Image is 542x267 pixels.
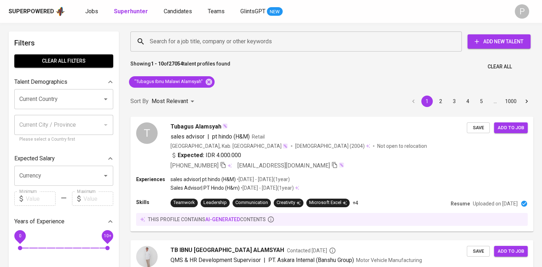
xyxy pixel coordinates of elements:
[136,176,171,183] p: Experiences
[14,75,113,89] div: Talent Demographics
[467,34,531,49] button: Add New Talent
[136,122,158,144] div: T
[14,54,113,68] button: Clear All filters
[136,199,171,206] p: Skills
[473,37,525,46] span: Add New Talent
[164,7,193,16] a: Candidates
[171,257,261,263] span: QMS & HR Development Supervisor
[212,133,250,140] span: pt hindo (H&M)
[171,162,219,169] span: [PHONE_NUMBER]
[148,216,266,223] p: this profile contains contents
[356,257,422,263] span: Motor Vehicle Manufacturing
[14,151,113,166] div: Expected Salary
[85,7,100,16] a: Jobs
[14,154,55,163] p: Expected Salary
[485,60,515,73] button: Clear All
[377,142,427,150] p: Not open to relocation
[339,162,344,168] img: magic_wand.svg
[169,61,183,67] b: 27054
[470,247,486,256] span: Save
[203,199,227,206] div: Leadership
[14,78,67,86] p: Talent Demographics
[268,257,354,263] span: PT. Askara Internal (Banshu Group)
[171,176,236,183] p: sales advisor | pt hindo (H&M)
[207,132,209,141] span: |
[173,199,195,206] div: Teamwork
[152,95,197,108] div: Most Relevant
[267,8,283,15] span: NEW
[488,62,512,71] span: Clear All
[9,6,65,17] a: Superpoweredapp logo
[449,96,460,107] button: Go to page 3
[352,199,358,207] p: +4
[178,151,204,160] b: Expected:
[236,176,290,183] p: • [DATE] - [DATE] ( 1 year )
[171,246,284,254] span: TB IBNU [GEOGRAPHIC_DATA] ALAMSYAH
[130,97,149,106] p: Sort By
[101,171,111,181] button: Open
[56,6,65,17] img: app logo
[171,151,241,160] div: IDR 4.000.000
[489,98,501,105] div: …
[473,200,518,207] p: Uploaded on [DATE]
[19,136,108,143] p: Please select a Country first
[171,184,240,191] p: Sales Advisor | PT Hindo (H&m)
[85,8,98,15] span: Jobs
[240,8,265,15] span: GlintsGPT
[407,96,533,107] nav: pagination navigation
[14,214,113,229] div: Years of Experience
[171,122,221,131] span: Tubagus Alamsyah
[467,246,490,257] button: Save
[129,76,215,88] div: "Tubagus Ibnu Malawi Alamsyah"
[164,8,192,15] span: Candidates
[435,96,446,107] button: Go to page 2
[240,7,283,16] a: GlintsGPT NEW
[421,96,433,107] button: page 1
[83,191,113,206] input: Value
[101,94,111,104] button: Open
[114,7,149,16] a: Superhunter
[238,162,330,169] span: [EMAIL_ADDRESS][DOMAIN_NAME]
[295,142,370,150] div: (2004)
[171,142,288,150] div: [GEOGRAPHIC_DATA], Kab. [GEOGRAPHIC_DATA]
[309,199,347,206] div: Microsoft Excel
[503,96,519,107] button: Go to page 1000
[498,247,524,256] span: Add to job
[282,143,288,149] img: magic_wand.svg
[515,4,529,19] div: P
[287,247,336,254] span: Contacted [DATE]
[470,124,486,132] span: Save
[205,217,240,222] span: AI-generated
[476,96,487,107] button: Go to page 5
[104,233,111,238] span: 10+
[462,96,474,107] button: Go to page 4
[208,8,225,15] span: Teams
[151,61,164,67] b: 1 - 10
[240,184,294,191] p: • [DATE] - [DATE] ( 1 year )
[9,8,54,16] div: Superpowered
[264,256,265,264] span: |
[130,60,230,73] p: Showing of talent profiles found
[494,246,528,257] button: Add to job
[451,200,470,207] p: Resume
[20,57,107,65] span: Clear All filters
[14,217,64,226] p: Years of Experience
[467,122,490,133] button: Save
[295,142,350,150] span: [DEMOGRAPHIC_DATA]
[171,133,205,140] span: sales advisor
[222,123,228,129] img: magic_wand.svg
[208,7,226,16] a: Teams
[498,124,524,132] span: Add to job
[14,37,113,49] h6: Filters
[26,191,56,206] input: Value
[114,8,148,15] b: Superhunter
[19,233,21,238] span: 0
[129,78,207,85] span: "Tubagus Ibnu Malawi Alamsyah"
[277,199,301,206] div: Creativity
[494,122,528,133] button: Add to job
[235,199,268,206] div: Communication
[521,96,532,107] button: Go to next page
[329,247,336,254] svg: By Jakarta recruiter
[152,97,188,106] p: Most Relevant
[130,117,533,232] a: TTubagus Alamsyahsales advisor|pt hindo (H&M)Retail[GEOGRAPHIC_DATA], Kab. [GEOGRAPHIC_DATA][DEMO...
